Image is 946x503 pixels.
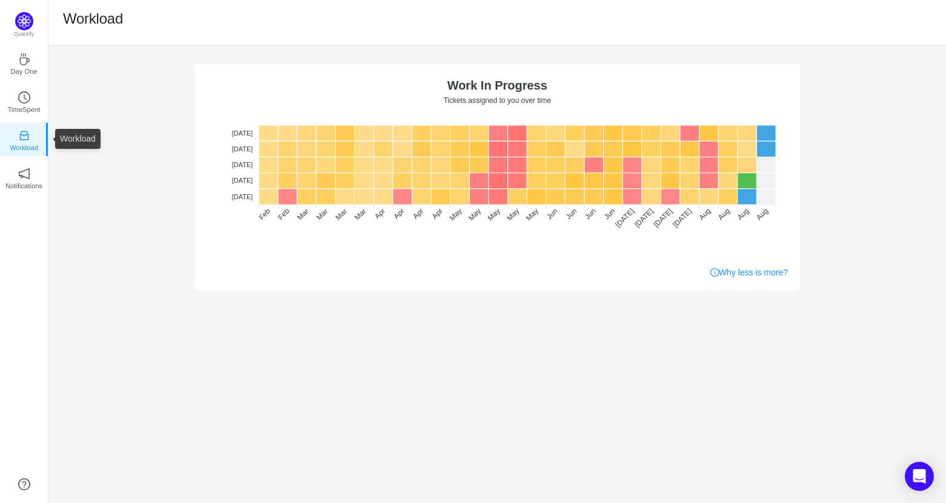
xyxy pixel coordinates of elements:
tspan: [DATE] [671,207,693,229]
i: icon: coffee [18,53,30,65]
tspan: Mar [315,207,330,222]
i: icon: info-circle [710,268,719,277]
tspan: May [448,206,463,222]
tspan: Mar [296,207,311,222]
tspan: Apr [431,206,445,220]
img: Quantify [15,12,33,30]
a: icon: coffeeDay One [18,57,30,69]
text: Work In Progress [447,79,547,92]
tspan: May [467,206,483,222]
tspan: May [524,206,540,222]
tspan: [DATE] [232,161,253,168]
tspan: Mar [353,207,368,222]
i: icon: notification [18,168,30,180]
tspan: [DATE] [232,145,253,153]
tspan: Aug [716,206,732,222]
a: icon: clock-circleTimeSpent [18,95,30,107]
tspan: Aug [755,206,770,222]
tspan: Feb [257,206,273,222]
tspan: Jun [603,207,617,222]
tspan: Jun [583,207,598,222]
div: Open Intercom Messenger [905,462,934,491]
i: icon: inbox [18,130,30,142]
a: Why less is more? [710,266,788,279]
p: Notifications [5,180,42,191]
a: icon: inboxWorkload [18,133,30,145]
tspan: [DATE] [232,177,253,184]
tspan: Apr [392,206,406,220]
p: Quantify [14,30,35,39]
tspan: Apr [373,206,387,220]
p: TimeSpent [8,104,41,115]
tspan: [DATE] [232,193,253,200]
tspan: [DATE] [633,207,655,229]
tspan: [DATE] [232,130,253,137]
p: Workload [10,142,38,153]
tspan: Mar [334,207,349,222]
tspan: Apr [411,206,425,220]
tspan: Aug [697,206,712,222]
tspan: May [486,206,502,222]
a: icon: notificationNotifications [18,171,30,183]
text: Tickets assigned to you over time [443,96,551,105]
tspan: Feb [276,206,291,222]
tspan: [DATE] [652,207,674,229]
h1: Workload [63,10,123,28]
tspan: Aug [735,206,750,222]
a: icon: question-circle [18,478,30,490]
i: icon: clock-circle [18,91,30,104]
tspan: Jun [564,207,578,222]
p: Day One [10,66,37,77]
tspan: Jun [545,207,560,222]
tspan: [DATE] [614,207,636,229]
tspan: May [505,206,521,222]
